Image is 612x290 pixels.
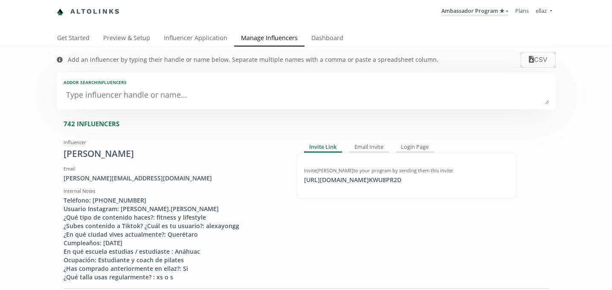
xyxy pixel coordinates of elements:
[304,167,509,174] div: Invite [PERSON_NAME] to your program by sending them this invite:
[299,176,406,184] div: [URL][DOMAIN_NAME] KWU8PR2D
[304,142,342,153] div: Invite Link
[64,188,284,194] div: Internal Notes
[68,55,438,64] div: Add an influencer by typing their handle or name below. Separate multiple names with a comma or p...
[536,7,552,17] a: ellaz
[234,30,305,47] a: Manage Influencers
[64,165,284,172] div: Email
[521,52,555,68] button: CSV
[64,196,284,281] div: Teléfono: [PHONE_NUMBER] Usuario Instagram: [PERSON_NAME].[PERSON_NAME] ¿Qué tipo de contenido ha...
[536,7,547,14] span: ellaz
[349,142,389,153] div: Email Invite
[515,7,529,14] a: Plans
[64,79,549,85] div: Add or search INFLUENCERS
[157,30,234,47] a: Influencer Application
[64,148,284,160] div: [PERSON_NAME]
[441,7,508,16] a: Ambassador Program ★
[305,30,350,47] a: Dashboard
[64,139,284,146] div: Influencer
[64,119,556,128] div: 742 INFLUENCERS
[50,30,96,47] a: Get Started
[64,174,284,183] div: [PERSON_NAME][EMAIL_ADDRESS][DOMAIN_NAME]
[396,142,435,153] div: Login Page
[57,9,64,15] img: favicon-32x32.png
[9,9,36,34] iframe: chat widget
[96,30,157,47] a: Preview & Setup
[57,5,121,19] a: Altolinks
